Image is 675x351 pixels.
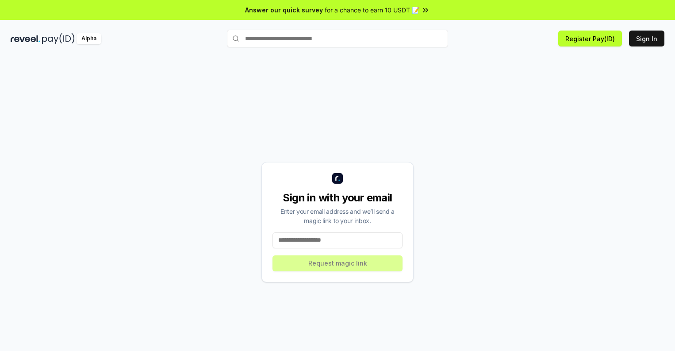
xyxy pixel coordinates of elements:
span: for a chance to earn 10 USDT 📝 [325,5,419,15]
img: reveel_dark [11,33,40,44]
div: Sign in with your email [272,191,403,205]
img: pay_id [42,33,75,44]
button: Sign In [629,31,664,46]
div: Alpha [77,33,101,44]
img: logo_small [332,173,343,184]
button: Register Pay(ID) [558,31,622,46]
span: Answer our quick survey [245,5,323,15]
div: Enter your email address and we’ll send a magic link to your inbox. [272,207,403,225]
